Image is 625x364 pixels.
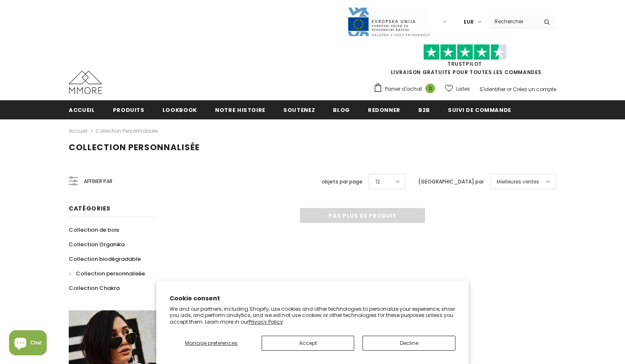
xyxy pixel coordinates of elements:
a: Panier d'achat 0 [373,83,439,95]
a: Privacy Policy [249,318,283,325]
p: We and our partners, including Shopify, use cookies and other technologies to personalize your ex... [170,306,455,325]
label: objets par page [322,178,362,186]
a: Collection de bois [69,223,119,237]
a: B2B [418,100,430,119]
a: Accueil [69,100,95,119]
button: Manage preferences [170,336,253,351]
span: LIVRAISON GRATUITE POUR TOUTES LES COMMANDES [373,48,556,76]
span: Affiner par [84,177,112,186]
button: Decline [362,336,455,351]
input: Search Site [490,15,537,27]
img: Cas MMORE [69,71,102,94]
span: Collection personnalisée [69,141,200,153]
span: B2B [418,106,430,114]
a: S'identifier [480,86,505,93]
span: Panier d'achat [385,85,422,93]
h2: Cookie consent [170,294,455,303]
a: Notre histoire [215,100,265,119]
span: Suivi de commande [448,106,511,114]
span: Produits [113,106,145,114]
span: Notre histoire [215,106,265,114]
span: Lookbook [162,106,197,114]
a: soutenez [283,100,315,119]
span: EUR [464,18,474,26]
span: Catégories [69,204,110,213]
span: soutenez [283,106,315,114]
span: 0 [425,84,435,93]
img: Javni Razpis [347,7,430,37]
span: 12 [375,178,380,186]
a: Collection personnalisée [95,127,157,134]
span: Collection biodégradable [69,255,141,263]
inbox-online-store-chat: Shopify online store chat [7,330,49,357]
a: Collection personnalisée [69,266,145,281]
span: Collection de bois [69,226,119,234]
a: Lookbook [162,100,197,119]
a: Collection Chakra [69,281,120,295]
a: Suivi de commande [448,100,511,119]
label: [GEOGRAPHIC_DATA] par [418,178,484,186]
img: Faites confiance aux étoiles pilotes [423,44,507,60]
a: Accueil [69,126,87,136]
a: Redonner [368,100,400,119]
a: TrustPilot [447,60,482,67]
span: Redonner [368,106,400,114]
a: Javni Razpis [347,18,430,25]
a: Blog [333,100,350,119]
span: Collection Chakra [69,284,120,292]
span: Meilleures ventes [497,178,539,186]
span: Blog [333,106,350,114]
span: or [507,86,512,93]
span: Collection personnalisée [76,270,145,277]
span: Listes [456,85,470,93]
button: Accept [262,336,355,351]
span: Manage preferences [185,339,237,347]
span: Collection Organika [69,240,125,248]
span: Accueil [69,106,95,114]
a: Créez un compte [513,86,556,93]
a: Collection Organika [69,237,125,252]
a: Produits [113,100,145,119]
a: Collection biodégradable [69,252,141,266]
a: Listes [445,82,470,96]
